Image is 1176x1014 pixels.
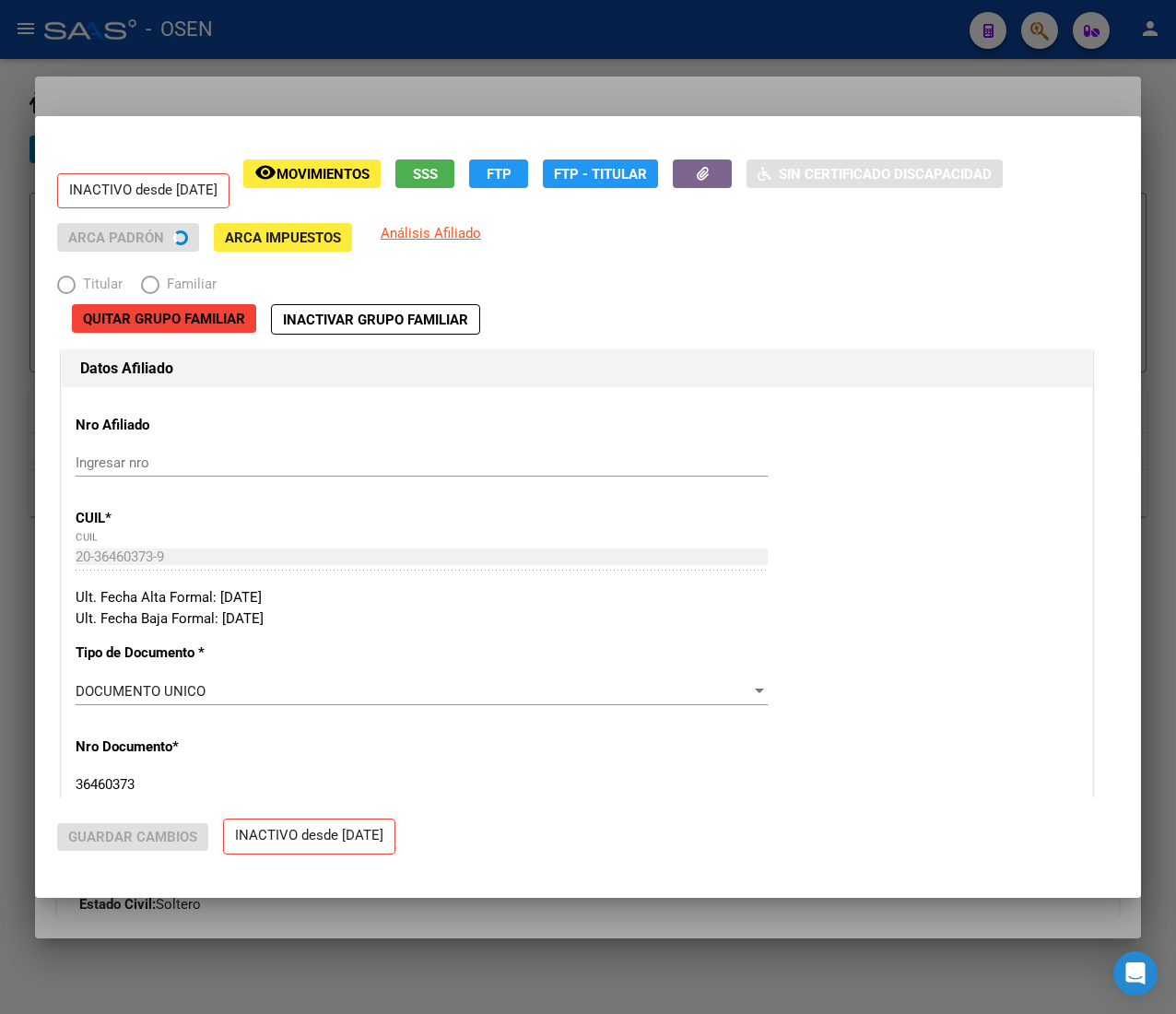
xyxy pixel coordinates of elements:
div: Ult. Fecha Alta Formal: [DATE] [76,587,1078,608]
button: ARCA Padrón [57,223,199,252]
span: ARCA Padrón [68,230,164,246]
span: Sin Certificado Discapacidad [779,166,992,183]
button: Sin Certificado Discapacidad [747,159,1003,188]
span: Titular [76,274,123,295]
mat-icon: remove_red_eye [254,161,276,183]
span: Movimientos [276,166,370,183]
div: Ult. Fecha Baja Formal: [DATE] [76,608,1078,630]
h1: Datos Afiliado [80,358,1074,380]
p: CUIL [76,508,376,529]
span: Inactivar Grupo Familiar [283,312,468,328]
button: Inactivar Grupo Familiar [271,304,480,335]
button: Movimientos [243,159,381,188]
div: Open Intercom Messenger [1113,951,1158,996]
span: FTP - Titular [554,166,647,183]
button: FTP - Titular [543,159,658,188]
p: Tipo de Documento * [76,643,376,664]
button: ARCA Impuestos [214,223,352,252]
p: Nro Afiliado [76,415,376,436]
p: INACTIVO desde [DATE] [223,819,395,855]
span: DOCUMENTO UNICO [76,683,206,700]
span: SSS [413,166,438,183]
p: Nro Documento [76,737,376,758]
span: Quitar Grupo Familiar [83,311,245,327]
span: Análisis Afiliado [381,225,481,242]
p: INACTIVO desde [DATE] [57,173,229,209]
span: ARCA Impuestos [225,230,341,246]
span: Guardar Cambios [68,829,197,845]
span: FTP [487,166,512,183]
button: Guardar Cambios [57,823,208,851]
button: FTP [469,159,528,188]
button: Quitar Grupo Familiar [72,304,256,333]
span: Familiar [159,274,217,295]
button: SSS [395,159,454,188]
mat-radio-group: Elija una opción [57,280,235,297]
